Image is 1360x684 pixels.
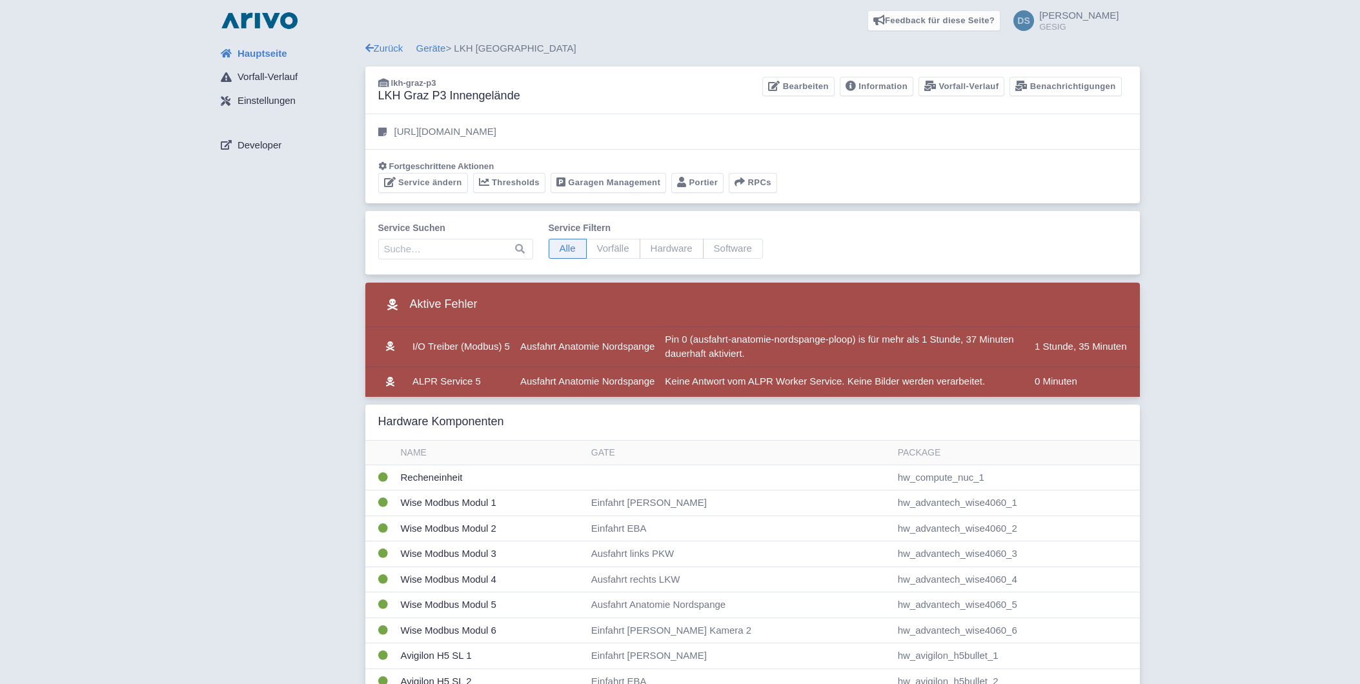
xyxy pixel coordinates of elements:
[396,567,586,592] td: Wise Modbus Modul 4
[762,77,834,97] a: Bearbeiten
[893,567,1140,592] td: hw_advantech_wise4060_4
[586,541,893,567] td: Ausfahrt links PKW
[210,65,365,90] a: Vorfall-Verlauf
[396,465,586,490] td: Recheneinheit
[1030,327,1140,367] td: 1 Stunde, 35 Minuten
[473,173,545,193] a: Thresholds
[238,46,287,61] span: Hauptseite
[893,618,1140,643] td: hw_advantech_wise4060_6
[378,173,468,193] a: Service ändern
[893,441,1140,465] th: Package
[238,70,298,85] span: Vorfall-Verlauf
[1010,77,1121,97] a: Benachrichtigungen
[893,541,1140,567] td: hw_advantech_wise4060_3
[396,618,586,643] td: Wise Modbus Modul 6
[586,592,893,618] td: Ausfahrt Anatomie Nordspange
[893,465,1140,490] td: hw_compute_nuc_1
[365,43,403,54] a: Zurück
[549,221,763,235] label: Service filtern
[640,239,704,259] span: Hardware
[396,541,586,567] td: Wise Modbus Modul 3
[210,41,365,66] a: Hauptseite
[396,592,586,618] td: Wise Modbus Modul 5
[396,516,586,541] td: Wise Modbus Modul 2
[1039,23,1119,31] small: GESIG
[238,94,296,108] span: Einstellungen
[378,293,478,316] h3: Aktive Fehler
[378,221,533,235] label: Service suchen
[515,327,660,367] td: Ausfahrt Anatomie Nordspange
[407,327,515,367] td: I/O Treiber (Modbus) 5
[416,43,446,54] a: Geräte
[1030,367,1140,397] td: 0 Minuten
[893,592,1140,618] td: hw_advantech_wise4060_5
[394,125,496,139] p: [URL][DOMAIN_NAME]
[396,643,586,669] td: Avigilon H5 SL 1
[210,89,365,114] a: Einstellungen
[893,643,1140,669] td: hw_avigilon_h5bullet_1
[551,173,666,193] a: Garagen Management
[586,516,893,541] td: Einfahrt EBA
[665,334,1013,359] span: Pin 0 (ausfahrt-anatomie-nordspange-ploop) is für mehr als 1 Stunde, 37 Minuten dauerhaft aktiviert.
[396,441,586,465] th: Name
[365,41,1140,56] div: > LKH [GEOGRAPHIC_DATA]
[549,239,587,259] span: Alle
[703,239,763,259] span: Software
[407,367,515,397] td: ALPR Service 5
[378,239,533,259] input: Suche…
[665,376,985,387] span: Keine Antwort vom ALPR Worker Service. Keine Bilder werden verarbeitet.
[210,133,365,157] a: Developer
[893,516,1140,541] td: hw_advantech_wise4060_2
[391,78,436,88] span: lkh-graz-p3
[586,643,893,669] td: Einfahrt [PERSON_NAME]
[515,367,660,397] td: Ausfahrt Anatomie Nordspange
[1039,10,1119,21] span: [PERSON_NAME]
[919,77,1004,97] a: Vorfall-Verlauf
[586,239,640,259] span: Vorfälle
[840,77,913,97] a: Information
[378,415,504,429] h3: Hardware Komponenten
[1006,10,1119,31] a: [PERSON_NAME] GESIG
[671,173,724,193] a: Portier
[389,161,494,171] span: Fortgeschrittene Aktionen
[893,490,1140,516] td: hw_advantech_wise4060_1
[868,10,1001,31] a: Feedback für diese Seite?
[586,567,893,592] td: Ausfahrt rechts LKW
[238,138,281,153] span: Developer
[218,10,301,31] img: logo
[586,441,893,465] th: Gate
[729,173,777,193] button: RPCs
[396,490,586,516] td: Wise Modbus Modul 1
[378,89,520,103] h3: LKH Graz P3 Innengelände
[586,490,893,516] td: Einfahrt [PERSON_NAME]
[586,618,893,643] td: Einfahrt [PERSON_NAME] Kamera 2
